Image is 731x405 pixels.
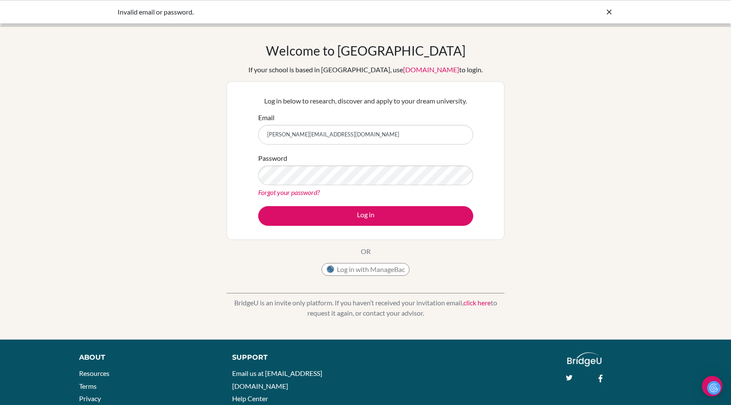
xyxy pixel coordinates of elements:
div: Invalid email or password. [118,7,485,17]
p: BridgeU is an invite only platform. If you haven’t received your invitation email, to request it ... [227,298,504,318]
div: Open Intercom Messenger [702,376,722,396]
label: Email [258,112,274,123]
a: click here [463,299,491,307]
button: Log in with ManageBac [321,263,410,276]
img: logo_white@2x-f4f0deed5e89b7ecb1c2cc34c3e3d731f90f0f143d5ea2071677605dd97b5244.png [567,352,602,367]
div: Support [232,352,356,363]
p: OR [361,246,371,257]
button: Log in [258,206,473,226]
a: Resources [79,369,109,377]
a: Terms [79,382,97,390]
a: Privacy [79,394,101,402]
div: If your school is based in [GEOGRAPHIC_DATA], use to login. [248,65,483,75]
h1: Welcome to [GEOGRAPHIC_DATA] [266,43,466,58]
div: About [79,352,213,363]
a: Help Center [232,394,268,402]
a: Email us at [EMAIL_ADDRESS][DOMAIN_NAME] [232,369,322,390]
a: Forgot your password? [258,188,320,196]
p: Log in below to research, discover and apply to your dream university. [258,96,473,106]
a: [DOMAIN_NAME] [403,65,459,74]
label: Password [258,153,287,163]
